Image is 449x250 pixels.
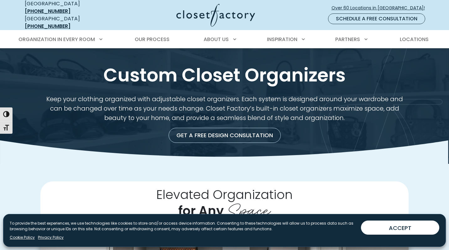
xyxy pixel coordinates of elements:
a: [PHONE_NUMBER] [25,8,70,15]
span: Space [227,196,271,221]
span: Our Process [135,36,170,43]
a: Privacy Policy [38,235,64,240]
a: Schedule a Free Consultation [328,13,425,24]
a: Cookie Policy [10,235,35,240]
a: [PHONE_NUMBER] [25,23,70,30]
span: Organization in Every Room [18,36,95,43]
span: Elevated Organization [156,186,293,203]
p: To provide the best experiences, we use technologies like cookies to store and/or access device i... [10,221,356,232]
p: Keep your clothing organized with adjustable closet organizers. Each system is designed around yo... [40,95,409,123]
a: Get a Free Design Consultation [169,128,281,143]
h1: Custom Closet Organizers [23,63,426,87]
span: About Us [204,36,229,43]
img: Closet Factory Logo [176,4,255,27]
span: Inspiration [267,36,297,43]
span: Over 60 Locations in [GEOGRAPHIC_DATA]! [332,5,430,11]
nav: Primary Menu [14,31,435,48]
span: for Any [178,202,224,220]
a: Over 60 Locations in [GEOGRAPHIC_DATA]! [331,3,430,13]
span: Partners [335,36,360,43]
span: Locations [400,36,429,43]
button: ACCEPT [361,221,439,235]
div: [GEOGRAPHIC_DATA] [25,15,116,30]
